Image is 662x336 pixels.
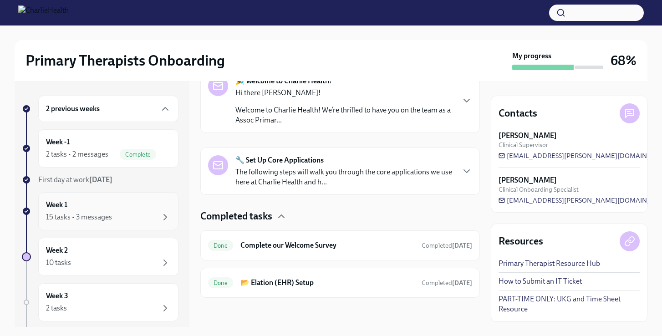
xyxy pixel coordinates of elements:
[22,238,178,276] a: Week 210 tasks
[452,242,472,249] strong: [DATE]
[499,234,543,248] h4: Resources
[512,51,551,61] strong: My progress
[499,259,600,269] a: Primary Therapist Resource Hub
[235,167,454,187] p: The following steps will walk you through the core applications we use here at Charlie Health and...
[240,278,414,288] h6: 📂 Elation (EHR) Setup
[22,192,178,230] a: Week 115 tasks • 3 messages
[235,155,324,165] strong: 🔧 Set Up Core Applications
[46,149,108,159] div: 2 tasks • 2 messages
[499,175,557,185] strong: [PERSON_NAME]
[25,51,225,70] h2: Primary Therapists Onboarding
[235,105,454,125] p: Welcome to Charlie Health! We’re thrilled to have you on the team as a Assoc Primar...
[208,280,233,286] span: Done
[611,52,637,69] h3: 68%
[22,175,178,185] a: First day at work[DATE]
[120,151,156,158] span: Complete
[499,294,640,314] a: PART-TIME ONLY: UKG and Time Sheet Resource
[208,242,233,249] span: Done
[422,279,472,287] span: August 11th, 2025 14:14
[422,241,472,250] span: August 7th, 2025 14:53
[499,141,548,149] span: Clinical Supervisor
[46,245,68,255] h6: Week 2
[46,200,67,210] h6: Week 1
[46,137,70,147] h6: Week -1
[18,5,69,20] img: CharlieHealth
[235,88,454,98] p: Hi there [PERSON_NAME]!
[499,185,579,194] span: Clinical Onboarding Specialist
[46,291,68,301] h6: Week 3
[38,96,178,122] div: 2 previous weeks
[38,175,112,184] span: First day at work
[499,107,537,120] h4: Contacts
[422,242,472,249] span: Completed
[240,240,414,250] h6: Complete our Welcome Survey
[499,131,557,141] strong: [PERSON_NAME]
[89,175,112,184] strong: [DATE]
[208,238,472,253] a: DoneComplete our Welcome SurveyCompleted[DATE]
[46,258,71,268] div: 10 tasks
[46,104,100,114] h6: 2 previous weeks
[452,279,472,287] strong: [DATE]
[208,275,472,290] a: Done📂 Elation (EHR) SetupCompleted[DATE]
[200,209,272,223] h4: Completed tasks
[46,212,112,222] div: 15 tasks • 3 messages
[235,76,332,86] strong: 🎉 Welcome to Charlie Health!
[22,283,178,321] a: Week 32 tasks
[46,303,67,313] div: 2 tasks
[422,279,472,287] span: Completed
[499,276,582,286] a: How to Submit an IT Ticket
[22,129,178,168] a: Week -12 tasks • 2 messagesComplete
[200,209,480,223] div: Completed tasks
